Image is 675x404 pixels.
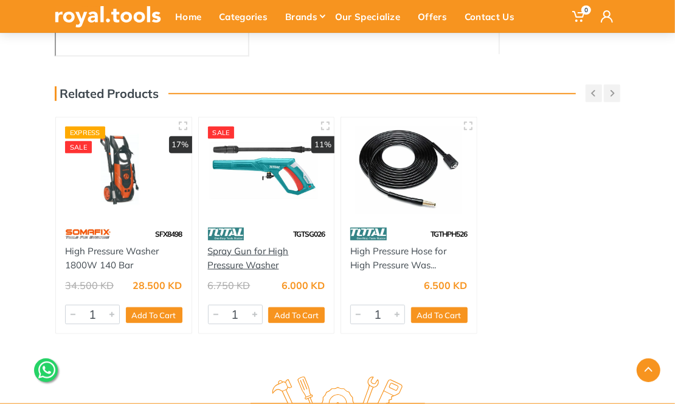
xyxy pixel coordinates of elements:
[170,4,213,29] div: Home
[350,245,446,271] a: High Pressure Hose for High Pressure Was...
[208,280,251,290] div: 6.750 KD
[330,4,412,29] div: Our Specialize
[350,223,387,245] img: 86.webp
[268,307,325,323] button: Add To Cart
[411,307,468,323] button: Add To Cart
[156,229,182,239] span: SFX8498
[65,245,159,271] a: High Pressure Washer 1800W 140 Bar
[55,86,159,101] h3: Related Products
[133,280,182,290] div: 28.500 KD
[293,229,325,239] span: TGTSG026
[169,136,192,153] div: 17%
[431,229,468,239] span: TGTHPH526
[208,223,244,245] img: 86.webp
[208,127,325,214] img: Royal Tools - Spray Gun for High Pressure Washer
[65,127,105,139] div: Express
[65,280,114,290] div: 34.500 KD
[65,127,182,214] img: Royal Tools - High Pressure Washer 1800W 140 Bar
[213,4,280,29] div: Categories
[208,127,235,139] div: SALE
[311,136,334,153] div: 11%
[126,307,182,323] button: Add To Cart
[412,4,459,29] div: Offers
[280,4,330,29] div: Brands
[282,280,325,290] div: 6.000 KD
[55,6,161,27] img: royal.tools Logo
[459,4,527,29] div: Contact Us
[581,5,591,15] span: 0
[208,245,289,271] a: Spray Gun for High Pressure Washer
[65,223,111,245] img: 60.webp
[424,280,468,290] div: 6.500 KD
[65,141,92,153] div: SALE
[350,127,468,214] img: Royal Tools - High Pressure Hose for High Pressure Washer 5m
